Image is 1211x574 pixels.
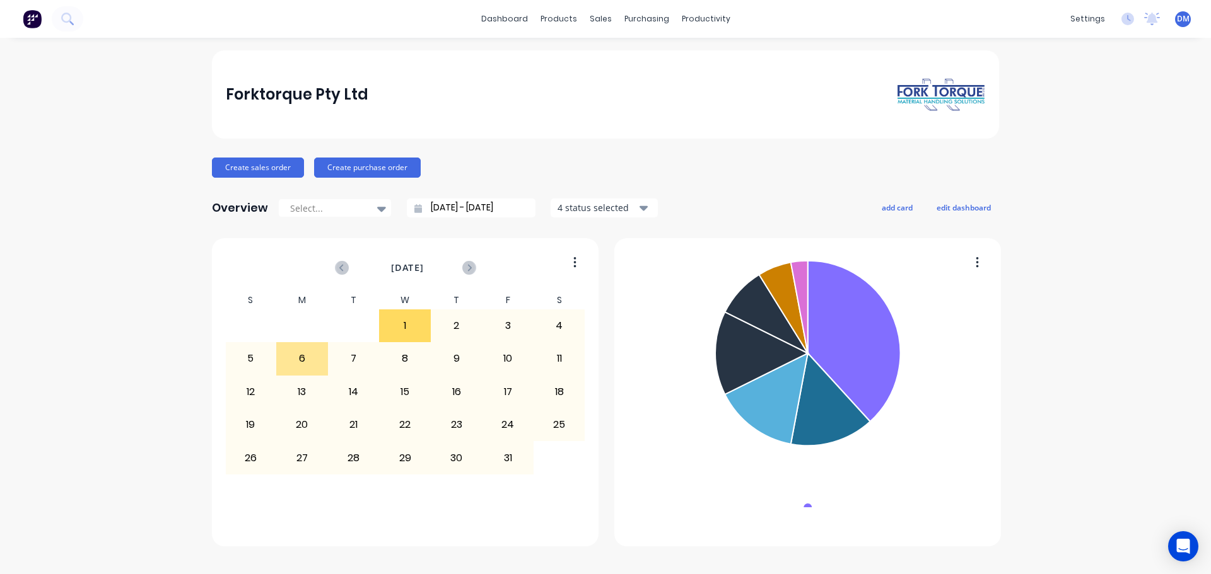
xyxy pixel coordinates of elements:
div: 7 [329,343,379,374]
div: S [225,291,277,309]
div: 23 [431,409,482,440]
div: 10 [483,343,533,374]
div: Overview [212,195,268,221]
div: 22 [380,409,430,440]
div: W [379,291,431,309]
div: 28 [329,442,379,473]
button: 4 status selected [551,198,658,217]
div: 1 [380,310,430,342]
img: Factory [23,9,42,28]
div: Open Intercom Messenger [1168,531,1198,561]
div: T [328,291,380,309]
div: 21 [329,409,379,440]
div: 11 [534,343,585,374]
div: 2 [431,310,482,342]
div: 4 [534,310,585,342]
span: [DATE] [391,261,424,275]
div: 27 [277,442,327,473]
div: 24 [483,409,533,440]
div: 15 [380,376,430,408]
div: sales [583,9,618,28]
div: 16 [431,376,482,408]
a: dashboard [475,9,534,28]
div: products [534,9,583,28]
button: edit dashboard [928,199,999,215]
button: Create sales order [212,158,304,178]
div: 14 [329,376,379,408]
div: 30 [431,442,482,473]
div: 5 [226,343,276,374]
div: 13 [277,376,327,408]
div: T [431,291,483,309]
div: purchasing [618,9,676,28]
div: M [276,291,328,309]
div: Forktorque Pty Ltd [226,82,368,107]
div: 29 [380,442,430,473]
div: 19 [226,409,276,440]
div: 12 [226,376,276,408]
div: 20 [277,409,327,440]
button: Create purchase order [314,158,421,178]
div: 8 [380,343,430,374]
button: add card [874,199,921,215]
div: 6 [277,343,327,374]
div: S [534,291,585,309]
div: 25 [534,409,585,440]
div: productivity [676,9,737,28]
div: 17 [483,376,533,408]
div: 9 [431,343,482,374]
div: F [482,291,534,309]
div: settings [1064,9,1111,28]
div: 3 [483,310,533,342]
img: Forktorque Pty Ltd [897,77,985,112]
span: DM [1177,13,1190,25]
div: 26 [226,442,276,473]
div: 18 [534,376,585,408]
div: 4 status selected [558,201,637,214]
div: 31 [483,442,533,473]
